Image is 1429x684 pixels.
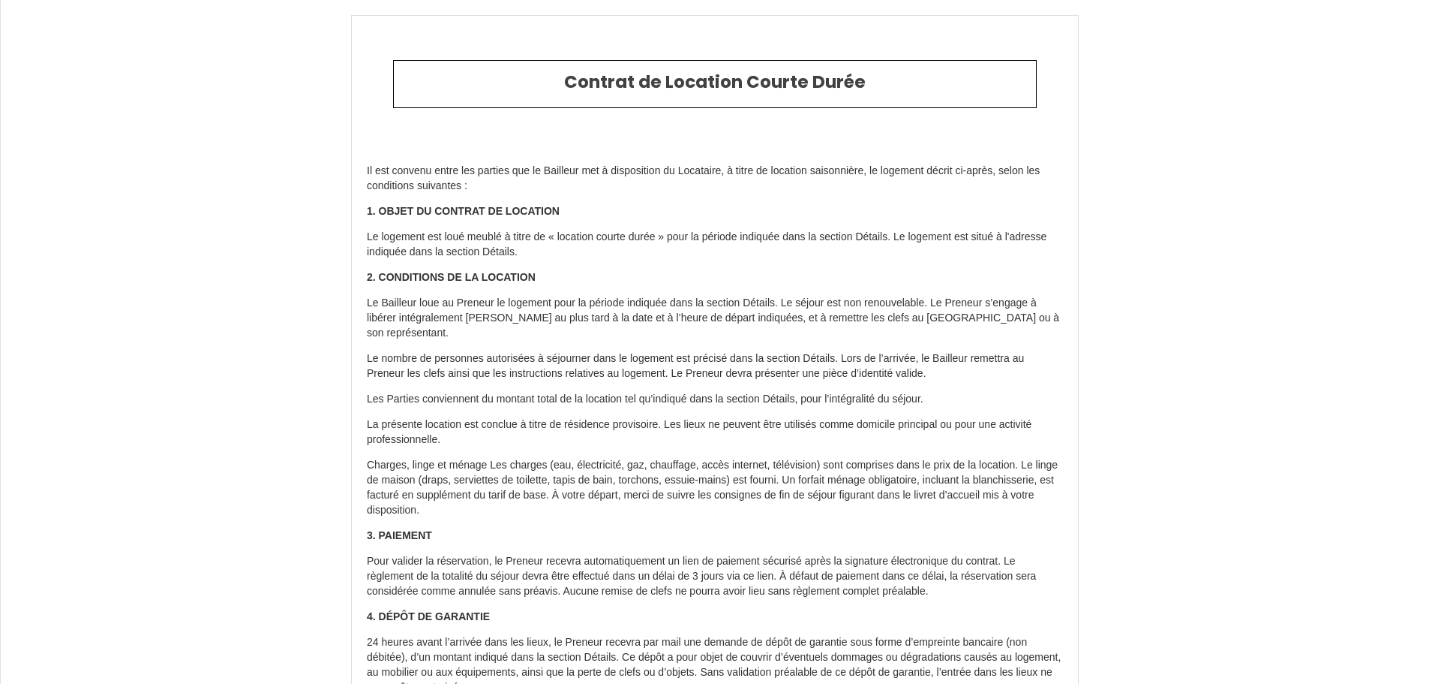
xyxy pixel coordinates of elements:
p: Pour valider la réservation, le Preneur recevra automatiquement un lien de paiement sécurisé aprè... [367,554,1063,599]
p: Charges, linge et ménage Les charges (eau, électricité, gaz, chauffage, accès internet, télévisio... [367,458,1063,518]
p: La présente location est conclue à titre de résidence provisoire. Les lieux ne peuvent être utili... [367,417,1063,447]
h2: Contrat de Location Courte Durée [405,72,1025,93]
p: Les Parties conviennent du montant total de la location tel qu’indiqué dans la section Détails, p... [367,392,1063,407]
p: Le nombre de personnes autorisées à séjourner dans le logement est précisé dans la section Détail... [367,351,1063,381]
strong: 4. DÉPÔT DE GARANTIE [367,610,490,622]
p: Le Bailleur loue au Preneur le logement pour la période indiquée dans la section Détails. Le séjo... [367,296,1063,341]
strong: 1. OBJET DU CONTRAT DE LOCATION [367,205,560,217]
p: Le logement est loué meublé à titre de « location courte durée » pour la période indiquée dans la... [367,230,1063,260]
strong: 2. CONDITIONS DE LA LOCATION [367,271,536,283]
strong: 3. PAIEMENT [367,529,432,541]
p: Il est convenu entre les parties que le Bailleur met à disposition du Locataire, à titre de locat... [367,164,1063,194]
